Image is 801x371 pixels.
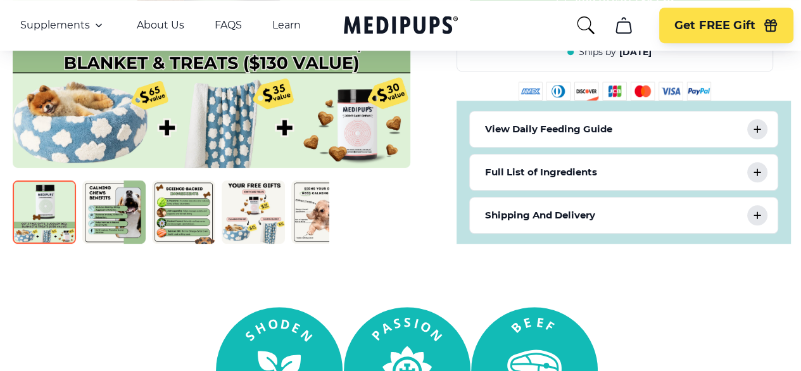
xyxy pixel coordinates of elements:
a: FAQS [215,19,242,32]
img: Calming Dog Chews | Natural Dog Supplements [222,180,285,244]
button: Get FREE Gift [659,8,793,43]
span: Ships by [579,46,616,58]
button: search [576,15,596,35]
button: Supplements [20,18,106,33]
a: About Us [137,19,184,32]
a: Learn [272,19,301,32]
img: payment methods [519,82,711,101]
img: Calming Dog Chews | Natural Dog Supplements [291,180,355,244]
button: cart [609,10,639,41]
span: [DATE] [619,46,652,58]
p: Full List of Ingredients [485,165,597,180]
a: Medipups [344,13,458,39]
span: Get FREE Gift [674,18,755,33]
img: Calming Dog Chews | Natural Dog Supplements [152,180,215,244]
p: View Daily Feeding Guide [485,122,612,137]
p: Shipping And Delivery [485,208,595,223]
img: Calming Dog Chews | Natural Dog Supplements [82,180,146,244]
span: Supplements [20,19,90,32]
img: Calming Dog Chews | Natural Dog Supplements [13,180,76,244]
